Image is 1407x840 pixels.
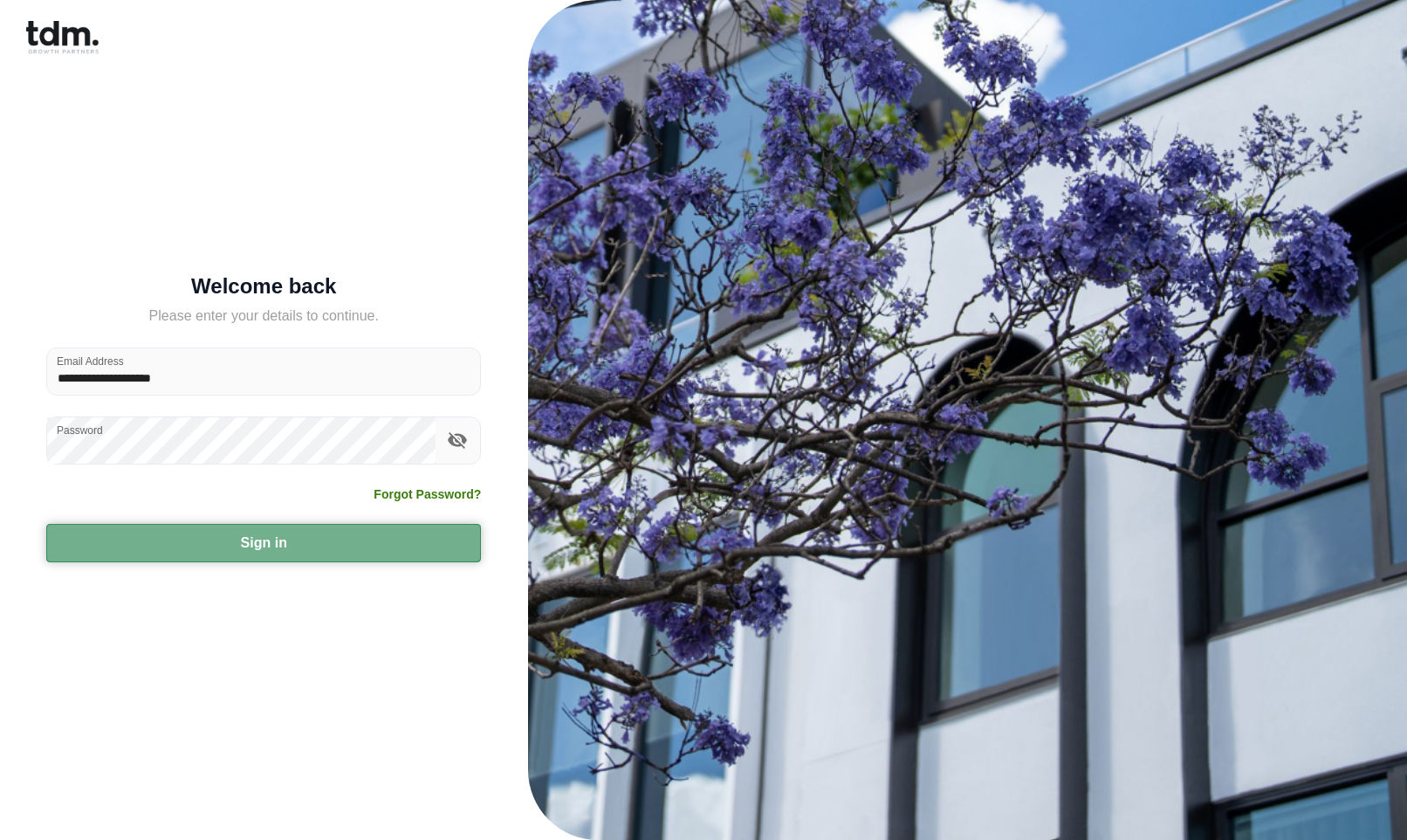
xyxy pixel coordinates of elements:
h5: Welcome back [46,278,481,295]
h5: Please enter your details to continue. [46,306,481,327]
a: Forgot Password? [374,485,481,503]
button: Sign in [46,524,481,562]
label: Password [57,423,103,437]
button: toggle password visibility [443,425,472,455]
label: Email Address [57,354,124,368]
